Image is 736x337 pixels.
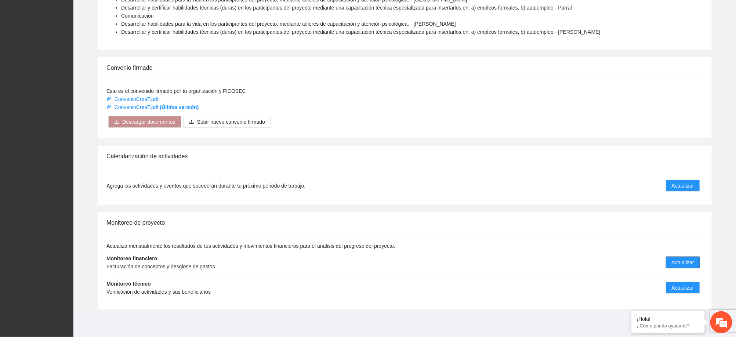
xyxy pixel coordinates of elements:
span: Actualizar [672,182,694,190]
span: uploadSubir nuevo convenio firmado [183,119,271,125]
button: Actualizar [666,257,700,268]
span: download [114,119,119,125]
span: Desarrollar habilidades para la vida en los participantes del proyecto, mediante talleres de capa... [121,21,456,27]
span: Subir nuevo convenio firmado [197,118,265,126]
div: Convenio firmado [106,57,703,78]
span: paper-clip [106,97,112,102]
button: Actualizar [666,180,700,192]
textarea: Escriba su mensaje y pulse “Intro” [4,200,140,226]
div: Minimizar ventana de chat en vivo [120,4,138,21]
span: Descargar documentos [122,118,175,126]
span: Actualizar [672,284,694,292]
button: uploadSubir nuevo convenio firmado [183,116,271,128]
span: Este es el convenido firmado por tu organización y FICOSEC [106,88,246,94]
strong: Monitoreo técnico [106,281,151,287]
button: downloadDescargar documentos [108,116,181,128]
span: Desarrollar y certificar habilidades técnicas (duras) en los participantes del proyecto mediante ... [121,29,601,35]
span: Desarrollar y certificar habilidades técnicas (duras) en los participantes del proyecto mediante ... [121,5,572,11]
span: Facturación de conceptos y desglose de gastos [106,264,215,269]
strong: Monitoreo financiero [106,256,157,261]
strong: (Última versión) [160,104,199,110]
span: paper-clip [106,105,112,110]
span: Agrega las actividades y eventos que sucederán durante tu próximo periodo de trabajo. [106,182,305,190]
button: Actualizar [666,282,700,294]
span: Estamos en línea. [43,98,101,172]
div: ¡Hola! [637,316,699,322]
span: Comunicación [121,13,154,19]
div: Chatee con nosotros ahora [38,37,123,47]
span: Actualizar [672,258,694,267]
span: upload [189,119,194,125]
div: Calendarización de actividades [106,146,703,167]
span: Verificación de actividades y sus beneficiarios [106,289,211,295]
div: Monitoreo de proyecto [106,212,703,233]
p: ¿Cómo puedo ayudarte? [637,323,699,329]
span: Actualiza mensualmente los resultados de tus actividades y movimientos financieros para el anális... [106,243,395,249]
a: ConvenioCreaT.pdf [106,96,160,102]
a: ConvenioCreaT.pdf [106,104,199,110]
